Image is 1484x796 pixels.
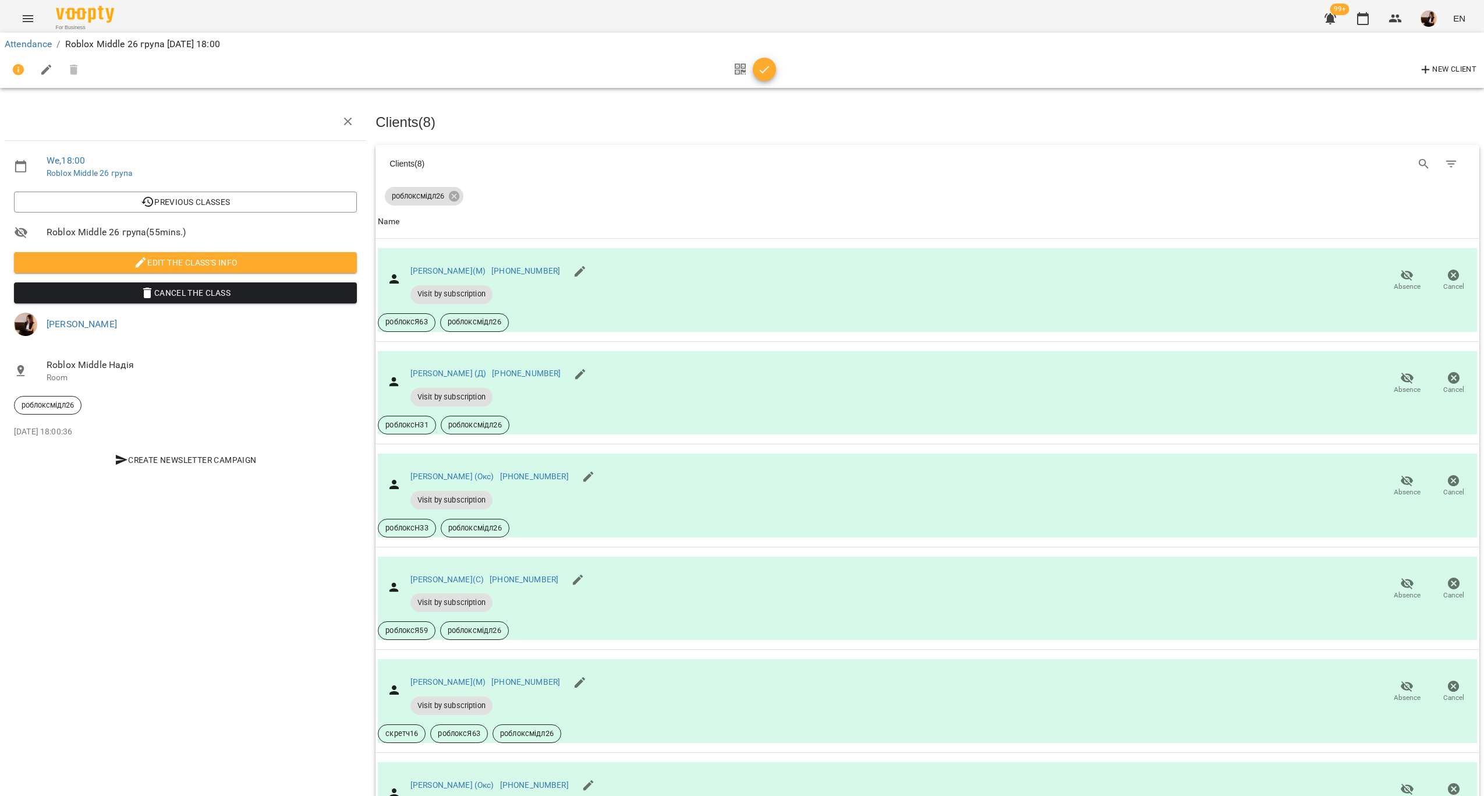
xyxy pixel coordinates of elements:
[47,358,357,372] span: Roblox Middle Надія
[378,215,399,229] div: Sort
[410,266,486,275] a: [PERSON_NAME](М)
[5,37,1479,51] nav: breadcrumb
[47,155,85,166] a: We , 18:00
[1416,61,1479,79] button: New Client
[376,145,1479,182] div: Table Toolbar
[378,523,435,533] span: роблоксН33
[493,728,561,739] span: роблоксмідл26
[1437,150,1465,178] button: Filter
[14,426,357,438] p: [DATE] 18:00:36
[500,780,569,790] a: [PHONE_NUMBER]
[410,575,484,584] a: [PERSON_NAME](С)
[1430,470,1477,503] button: Cancel
[1394,385,1421,395] span: Absence
[1384,367,1430,399] button: Absence
[410,780,494,790] a: [PERSON_NAME] (Окс)
[65,37,220,51] p: Roblox Middle 26 група [DATE] 18:00
[410,597,493,608] span: Visit by subscription
[1394,590,1421,600] span: Absence
[14,282,357,303] button: Cancel the class
[410,369,487,378] a: [PERSON_NAME] (Д)
[1394,487,1421,497] span: Absence
[23,256,348,270] span: Edit the class's Info
[389,158,917,169] div: Clients ( 8 )
[1430,675,1477,708] button: Cancel
[385,191,451,201] span: роблоксмідл26
[47,372,357,384] p: Room
[491,266,560,275] a: [PHONE_NUMBER]
[441,420,509,430] span: роблоксмідл26
[1443,487,1464,497] span: Cancel
[5,38,52,49] a: Attendance
[410,677,486,687] a: [PERSON_NAME](М)
[378,215,399,229] div: Name
[431,728,487,739] span: роблоксЯ63
[378,420,435,430] span: роблоксН31
[15,400,81,411] span: роблоксмідл26
[1384,264,1430,297] button: Absence
[1443,693,1464,703] span: Cancel
[492,369,561,378] a: [PHONE_NUMBER]
[500,472,569,481] a: [PHONE_NUMBER]
[1384,675,1430,708] button: Absence
[1330,3,1350,15] span: 99+
[14,313,37,336] img: f1c8304d7b699b11ef2dd1d838014dff.jpg
[47,319,117,330] a: [PERSON_NAME]
[56,6,114,23] img: Voopty Logo
[410,289,493,299] span: Visit by subscription
[19,453,352,467] span: Create Newsletter Campaign
[14,450,357,470] button: Create Newsletter Campaign
[47,168,132,178] a: Roblox Middle 26 група
[378,317,434,327] span: роблоксЯ63
[14,192,357,213] button: Previous Classes
[1394,282,1421,292] span: Absence
[1443,385,1464,395] span: Cancel
[14,396,82,415] div: роблоксмідл26
[23,286,348,300] span: Cancel the class
[441,625,508,636] span: роблоксмідл26
[1384,572,1430,605] button: Absence
[1394,693,1421,703] span: Absence
[1421,10,1437,27] img: f1c8304d7b699b11ef2dd1d838014dff.jpg
[1430,264,1477,297] button: Cancel
[1443,590,1464,600] span: Cancel
[441,523,509,533] span: роблоксмідл26
[441,317,508,327] span: роблоксмідл26
[1430,367,1477,399] button: Cancel
[1410,150,1438,178] button: Search
[410,392,493,402] span: Visit by subscription
[410,495,493,505] span: Visit by subscription
[490,575,558,584] a: [PHONE_NUMBER]
[378,215,1477,229] span: Name
[1448,8,1470,29] button: EN
[1419,63,1476,77] span: New Client
[1443,282,1464,292] span: Cancel
[1453,12,1465,24] span: EN
[47,225,357,239] span: Roblox Middle 26 група ( 55 mins. )
[56,37,60,51] li: /
[410,472,494,481] a: [PERSON_NAME] (Окс)
[491,677,560,687] a: [PHONE_NUMBER]
[23,195,348,209] span: Previous Classes
[378,728,425,739] span: скретч16
[14,5,42,33] button: Menu
[1430,572,1477,605] button: Cancel
[385,187,463,206] div: роблоксмідл26
[378,625,434,636] span: роблоксЯ59
[56,24,114,31] span: For Business
[1384,470,1430,503] button: Absence
[14,252,357,273] button: Edit the class's Info
[376,115,1479,130] h3: Clients ( 8 )
[410,701,493,711] span: Visit by subscription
